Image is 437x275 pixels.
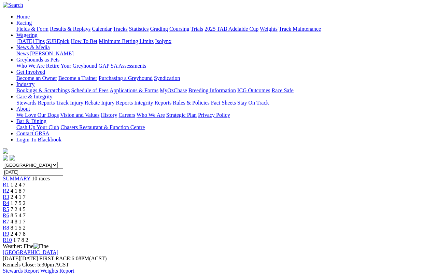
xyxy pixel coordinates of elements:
div: Industry [16,87,434,94]
a: Retire Your Greyhound [46,63,97,69]
span: 8 5 4 7 [11,212,26,218]
a: Who We Are [137,112,165,118]
img: facebook.svg [3,155,8,161]
a: News [16,51,29,56]
a: Calendar [92,26,112,32]
a: Careers [118,112,135,118]
a: Rules & Policies [173,100,210,106]
span: [DATE] [3,256,20,261]
div: Racing [16,26,434,32]
div: Care & Integrity [16,100,434,106]
span: R9 [3,231,9,237]
a: Stewards Reports [16,100,55,106]
a: ICG Outcomes [237,87,270,93]
a: Track Injury Rebate [56,100,100,106]
a: Login To Blackbook [16,137,61,142]
a: Vision and Values [60,112,99,118]
a: R1 [3,182,9,188]
a: Integrity Reports [134,100,171,106]
a: R4 [3,200,9,206]
a: Track Maintenance [279,26,321,32]
a: Contact GRSA [16,130,49,136]
a: Privacy Policy [198,112,230,118]
a: GAP SA Assessments [99,63,146,69]
a: [DATE] Tips [16,38,45,44]
span: 7 2 4 5 [11,206,26,212]
img: Search [3,2,23,8]
a: Minimum Betting Limits [99,38,154,44]
a: Results & Replays [50,26,90,32]
span: [DATE] [3,256,38,261]
a: Wagering [16,32,38,38]
a: R5 [3,206,9,212]
a: R3 [3,194,9,200]
span: 2 4 1 7 [11,194,26,200]
a: [PERSON_NAME] [30,51,73,56]
a: About [16,106,30,112]
a: Get Involved [16,69,45,75]
span: 4 8 1 7 [11,219,26,224]
a: Stewards Report [3,268,39,274]
span: 10 races [32,176,50,181]
a: Chasers Restaurant & Function Centre [60,124,145,130]
a: Greyhounds as Pets [16,57,59,63]
span: 1 2 4 7 [11,182,26,188]
a: R8 [3,225,9,231]
a: Coursing [169,26,189,32]
a: We Love Our Dogs [16,112,59,118]
a: How To Bet [71,38,98,44]
a: Stay On Track [237,100,269,106]
span: 4 1 8 7 [11,188,26,194]
img: twitter.svg [10,155,15,161]
div: About [16,112,434,118]
a: Applications & Forms [110,87,158,93]
a: Cash Up Your Club [16,124,59,130]
img: Fine [33,243,48,249]
a: Grading [150,26,168,32]
a: Tracks [113,26,128,32]
a: [GEOGRAPHIC_DATA] [3,249,58,255]
a: Purchasing a Greyhound [99,75,153,81]
a: Fact Sheets [211,100,236,106]
a: Race Safe [271,87,293,93]
a: Isolynx [155,38,171,44]
a: Injury Reports [101,100,133,106]
a: News & Media [16,44,50,50]
span: FIRST RACE: [39,256,71,261]
span: 6:08PM(ACST) [39,256,107,261]
a: MyOzChase [160,87,187,93]
a: R2 [3,188,9,194]
div: Kennels Close: 5:30pm ACST [3,262,434,268]
a: Weights [260,26,278,32]
a: R10 [3,237,12,243]
div: Get Involved [16,75,434,81]
a: Who We Are [16,63,45,69]
span: R7 [3,219,9,224]
a: History [101,112,117,118]
div: Bar & Dining [16,124,434,130]
a: SUREpick [46,38,69,44]
a: 2025 TAB Adelaide Cup [205,26,258,32]
a: Racing [16,20,32,26]
div: Greyhounds as Pets [16,63,434,69]
a: Trials [191,26,203,32]
a: Become a Trainer [58,75,97,81]
span: Weather: Fine [3,243,48,249]
a: Strategic Plan [166,112,197,118]
a: Bookings & Scratchings [16,87,70,93]
a: Statistics [129,26,149,32]
a: R6 [3,212,9,218]
input: Select date [3,168,63,176]
a: Industry [16,81,34,87]
a: Syndication [154,75,180,81]
a: SUMMARY [3,176,30,181]
a: Bar & Dining [16,118,46,124]
span: 8 1 5 2 [11,225,26,231]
